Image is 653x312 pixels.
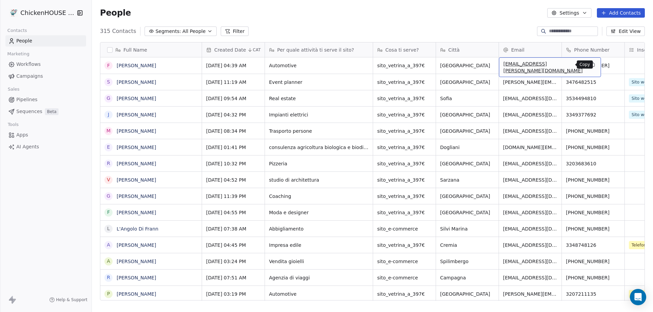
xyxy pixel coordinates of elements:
[16,61,41,68] span: Workflows
[385,47,419,53] span: Cosa ti serve?
[4,49,32,59] span: Marketing
[117,291,156,297] a: [PERSON_NAME]
[566,274,620,281] span: [PHONE_NUMBER]
[107,192,111,200] div: G
[206,225,261,232] span: [DATE] 07:38 AM
[440,242,495,249] span: Cremia
[606,26,645,36] button: Edit View
[100,42,202,57] div: Full Name
[377,111,432,118] span: sito_vetrina_a_397€
[5,35,86,47] a: People
[107,274,110,281] div: R
[629,78,652,86] span: Sito web
[206,291,261,297] span: [DATE] 03:19 PM
[117,210,156,215] a: [PERSON_NAME]
[377,274,432,281] span: sito_e-commerce
[206,79,261,86] span: [DATE] 11:19 AM
[377,62,432,69] span: sito_vetrina_a_397€
[107,241,110,249] div: A
[5,120,21,130] span: Tools
[440,128,495,134] span: [GEOGRAPHIC_DATA]
[377,177,432,183] span: sito_vetrina_a_397€
[269,242,369,249] span: Impresa edile
[16,37,32,44] span: People
[269,144,369,151] span: consulenza agricoltura biologica e biodinamica
[269,62,369,69] span: Automotive
[580,62,590,67] p: Copy
[566,160,620,167] span: 3203683610
[574,47,609,53] span: Phone Number
[269,193,369,200] span: Coaching
[269,258,369,265] span: Vendita gioielli
[5,84,22,94] span: Sales
[117,63,156,68] a: [PERSON_NAME]
[117,177,156,183] a: [PERSON_NAME]
[269,95,369,102] span: Real estate
[503,193,557,200] span: [EMAIL_ADDRESS][DOMAIN_NAME]
[206,62,261,69] span: [DATE] 04:39 AM
[206,160,261,167] span: [DATE] 10:32 PM
[107,95,111,102] div: G
[5,71,86,82] a: Campaigns
[377,128,432,134] span: sito_vetrina_a_397€
[123,47,147,53] span: Full Name
[566,225,620,232] span: [PHONE_NUMBER]
[566,95,620,102] span: 3534494810
[503,144,557,151] span: [DOMAIN_NAME][EMAIL_ADDRESS][DOMAIN_NAME]
[4,25,30,36] span: Contacts
[5,129,86,141] a: Apps
[117,96,156,101] a: [PERSON_NAME]
[100,27,136,35] span: 315 Contacts
[503,79,557,86] span: [PERSON_NAME][EMAIL_ADDRESS][PERSON_NAME][DOMAIN_NAME]
[117,259,156,264] a: [PERSON_NAME]
[503,111,557,118] span: [EMAIL_ADDRESS][DOMAIN_NAME]
[107,160,110,167] div: R
[511,47,524,53] span: Email
[155,28,181,35] span: Segments:
[566,111,620,118] span: 3349377692
[265,42,373,57] div: Per quale attività ti serve il sito?
[566,193,620,200] span: [PHONE_NUMBER]
[20,8,75,17] span: ChickenHOUSE snc
[269,128,369,134] span: Trasporto persone
[117,161,156,166] a: [PERSON_NAME]
[107,62,110,69] div: F
[377,225,432,232] span: sito_e-commerce
[440,209,495,216] span: [GEOGRAPHIC_DATA]
[8,7,72,19] button: ChickenHOUSE snc
[108,111,109,118] div: J
[206,242,261,249] span: [DATE] 04:45 PM
[440,144,495,151] span: Dogliani
[16,108,42,115] span: Sequences
[566,177,620,183] span: [PHONE_NUMBER]
[503,291,557,297] span: [PERSON_NAME][EMAIL_ADDRESS][DOMAIN_NAME]
[206,193,261,200] span: [DATE] 11:39 PM
[566,258,620,265] span: [PHONE_NUMBER]
[277,47,354,53] span: Per quale attività ti serve il sito?
[206,111,261,118] span: [DATE] 04:32 PM
[269,274,369,281] span: Agenzia di viaggi
[214,47,246,53] span: Created Date
[269,79,369,86] span: Event planner
[117,79,156,85] a: [PERSON_NAME]
[49,297,87,302] a: Help & Support
[503,258,557,265] span: [EMAIL_ADDRESS][DOMAIN_NAME]
[107,225,110,232] div: L
[107,78,110,86] div: S
[503,274,557,281] span: [EMAIL_ADDRESS][DOMAIN_NAME]
[566,128,620,134] span: [PHONE_NUMBER]
[562,42,624,57] div: Phone Number
[56,297,87,302] span: Help & Support
[566,242,620,249] span: 3348748126
[107,144,110,151] div: E
[377,79,432,86] span: sito_vetrina_a_397€
[5,59,86,70] a: Workflows
[377,193,432,200] span: sito_vetrina_a_397€
[117,275,156,280] a: [PERSON_NAME]
[503,128,557,134] span: [EMAIL_ADDRESS][DOMAIN_NAME]
[206,144,261,151] span: [DATE] 01:41 PM
[440,111,495,118] span: [GEOGRAPHIC_DATA]
[107,209,110,216] div: F
[503,225,557,232] span: [EMAIL_ADDRESS][DOMAIN_NAME]
[440,291,495,297] span: [GEOGRAPHIC_DATA]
